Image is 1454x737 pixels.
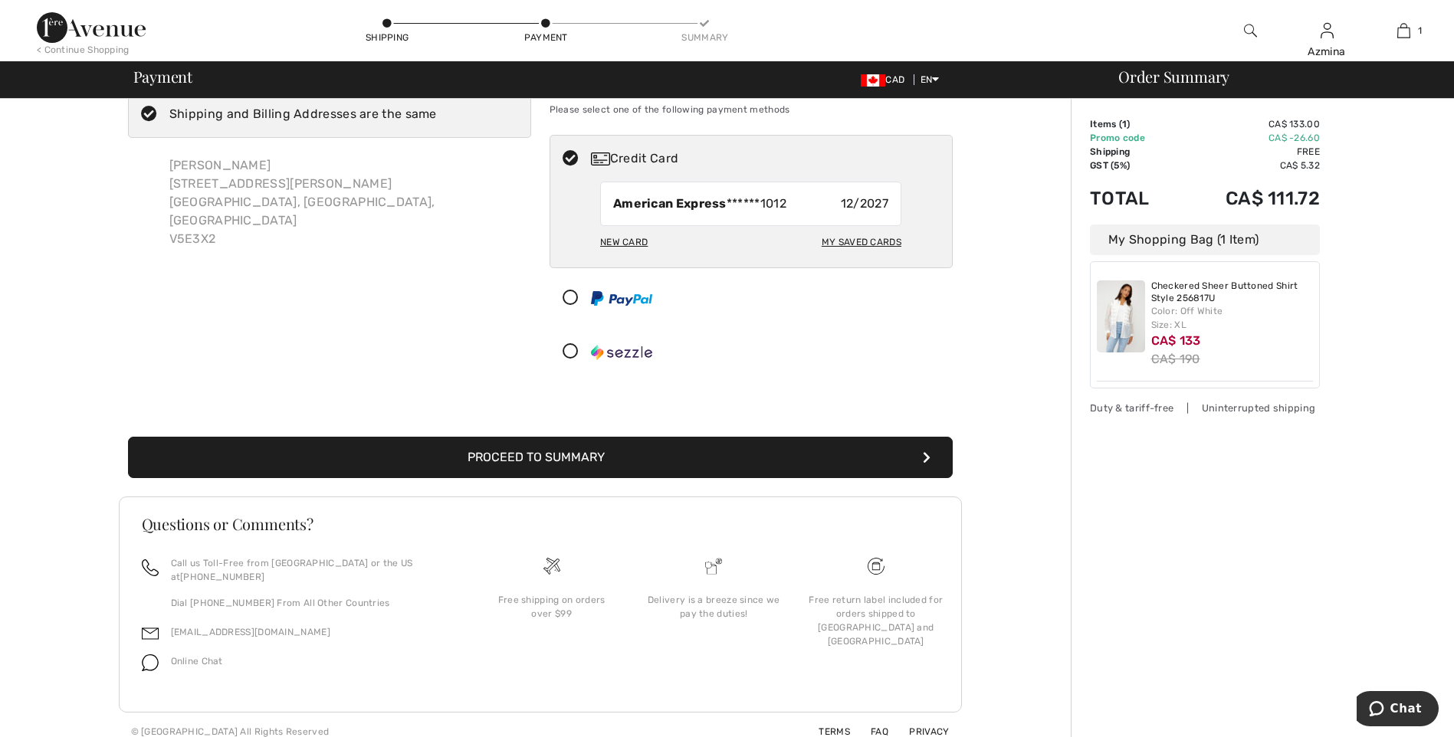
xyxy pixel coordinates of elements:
[1179,172,1320,224] td: CA$ 111.72
[591,291,652,306] img: PayPal
[1151,280,1314,304] a: Checkered Sheer Buttoned Shirt Style 256817U
[1244,21,1257,40] img: search the website
[1397,21,1410,40] img: My Bag
[1090,159,1179,172] td: GST (5%)
[171,627,330,637] a: [EMAIL_ADDRESS][DOMAIN_NAME]
[157,144,531,260] div: [PERSON_NAME] [STREET_ADDRESS][PERSON_NAME] [GEOGRAPHIC_DATA], [GEOGRAPHIC_DATA], [GEOGRAPHIC_DAT...
[591,149,942,168] div: Credit Card
[171,596,452,610] p: Dial [PHONE_NUMBER] From All Other Countries
[1418,24,1422,38] span: 1
[1179,159,1320,172] td: CA$ 5.32
[1090,224,1320,255] div: My Shopping Bag (1 Item)
[364,31,410,44] div: Shipping
[591,152,610,165] img: Credit Card
[1100,69,1445,84] div: Order Summary
[1090,145,1179,159] td: Shipping
[1179,117,1320,131] td: CA$ 133.00
[1090,172,1179,224] td: Total
[1321,21,1334,40] img: My Info
[861,74,885,87] img: Canadian Dollar
[523,31,569,44] div: Payment
[1122,119,1127,129] span: 1
[645,593,783,621] div: Delivery is a breeze since we pay the duties!
[591,345,652,360] img: Sezzle
[861,74,911,85] span: CAD
[705,558,722,575] img: Delivery is a breeze since we pay the duties!
[1151,352,1200,366] s: CA$ 190
[142,625,159,642] img: email
[142,559,159,576] img: call
[483,593,621,621] div: Free shipping on orders over $99
[171,656,223,667] span: Online Chat
[1097,280,1145,352] img: Checkered Sheer Buttoned Shirt Style 256817U
[1321,23,1334,38] a: Sign In
[868,558,885,575] img: Free shipping on orders over $99
[1179,145,1320,159] td: Free
[37,43,130,57] div: < Continue Shopping
[841,195,888,213] span: 12/2027
[1179,131,1320,145] td: CA$ -26.60
[1151,304,1314,332] div: Color: Off White Size: XL
[613,196,727,211] strong: American Express
[800,726,850,737] a: Terms
[852,726,888,737] a: FAQ
[142,654,159,671] img: chat
[171,556,452,584] p: Call us Toll-Free from [GEOGRAPHIC_DATA] or the US at
[1357,691,1439,729] iframe: Opens a widget where you can chat to one of our agents
[543,558,560,575] img: Free shipping on orders over $99
[681,31,727,44] div: Summary
[142,516,939,532] h3: Questions or Comments?
[37,12,146,43] img: 1ère Avenue
[133,69,192,84] span: Payment
[550,90,953,129] div: Please select one of the following payment methods
[1090,131,1179,145] td: Promo code
[891,726,949,737] a: Privacy
[921,74,940,85] span: EN
[169,105,437,123] div: Shipping and Billing Addresses are the same
[822,229,901,255] div: My Saved Cards
[1289,44,1364,60] div: Azmina
[1366,21,1441,40] a: 1
[180,572,264,582] a: [PHONE_NUMBER]
[807,593,945,648] div: Free return label included for orders shipped to [GEOGRAPHIC_DATA] and [GEOGRAPHIC_DATA]
[1151,333,1201,348] span: CA$ 133
[1090,117,1179,131] td: Items ( )
[600,229,648,255] div: New Card
[1090,401,1320,415] div: Duty & tariff-free | Uninterrupted shipping
[128,437,953,478] button: Proceed to Summary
